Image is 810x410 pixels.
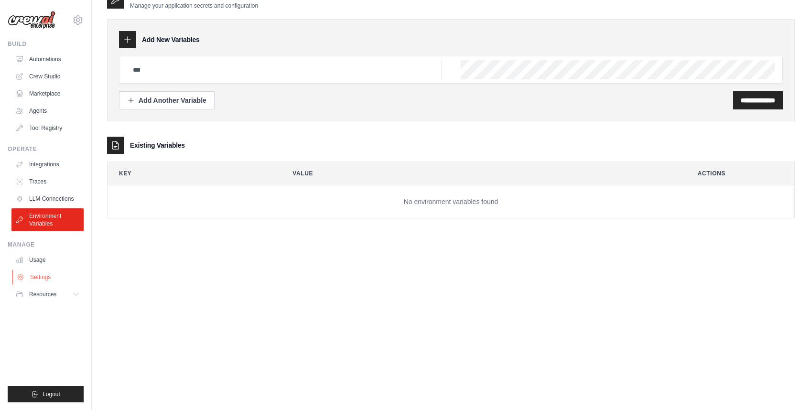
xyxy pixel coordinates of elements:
a: LLM Connections [11,191,84,206]
th: Value [281,162,679,185]
p: Manage your application secrets and configuration [130,2,258,10]
th: Actions [686,162,794,185]
div: Add Another Variable [127,96,206,105]
img: Logo [8,11,55,29]
th: Key [108,162,273,185]
a: Integrations [11,157,84,172]
h3: Existing Variables [130,140,185,150]
h3: Add New Variables [142,35,200,44]
a: Marketplace [11,86,84,101]
a: Settings [12,270,85,285]
div: Build [8,40,84,48]
a: Traces [11,174,84,189]
a: Automations [11,52,84,67]
a: Agents [11,103,84,119]
a: Environment Variables [11,208,84,231]
button: Resources [11,287,84,302]
span: Resources [29,291,56,298]
button: Logout [8,386,84,402]
button: Add Another Variable [119,91,215,109]
a: Tool Registry [11,120,84,136]
a: Usage [11,252,84,268]
td: No environment variables found [108,185,794,218]
div: Manage [8,241,84,248]
span: Logout [43,390,60,398]
div: Operate [8,145,84,153]
a: Crew Studio [11,69,84,84]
